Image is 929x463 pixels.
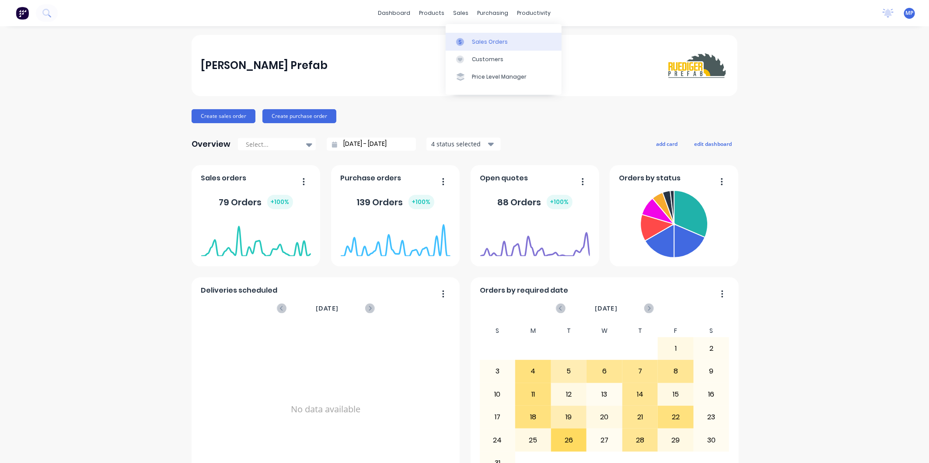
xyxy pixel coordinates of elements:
div: W [587,325,622,337]
div: [PERSON_NAME] Prefab [201,57,328,74]
a: Sales Orders [446,33,562,50]
span: Deliveries scheduled [201,285,278,296]
div: + 100 % [267,195,293,209]
div: 27 [587,429,622,451]
div: 9 [694,360,729,382]
div: Sales Orders [472,38,508,46]
span: Purchase orders [341,173,402,183]
div: 19 [552,406,587,428]
span: [DATE] [595,304,618,313]
div: 18 [516,406,551,428]
span: [DATE] [316,304,339,313]
div: Price Level Manager [472,73,527,81]
a: Customers [446,51,562,68]
div: 4 [516,360,551,382]
div: 8 [658,360,693,382]
div: 29 [658,429,693,451]
div: products [415,7,449,20]
div: 22 [658,406,693,428]
div: 10 [480,384,515,405]
div: 12 [552,384,587,405]
div: 26 [552,429,587,451]
div: 24 [480,429,515,451]
div: M [515,325,551,337]
div: 1 [658,338,693,359]
div: 13 [587,384,622,405]
div: 3 [480,360,515,382]
button: 4 status selected [426,138,501,151]
div: 20 [587,406,622,428]
button: add card [650,138,683,149]
span: Orders by status [619,173,681,183]
button: Create purchase order [262,109,336,123]
img: Ruediger Prefab [667,50,728,81]
div: sales [449,7,473,20]
div: F [658,325,694,337]
div: 7 [623,360,658,382]
div: 4 status selected [431,139,486,149]
a: Price Level Manager [446,68,562,86]
span: Sales orders [201,173,247,183]
div: + 100 % [547,195,573,209]
div: Overview [192,135,231,153]
div: 15 [658,384,693,405]
div: 28 [623,429,658,451]
div: productivity [513,7,555,20]
div: S [480,325,516,337]
div: 11 [516,384,551,405]
div: 6 [587,360,622,382]
div: 21 [623,406,658,428]
span: MP [906,9,914,17]
div: 23 [694,406,729,428]
a: dashboard [374,7,415,20]
div: 5 [552,360,587,382]
div: 17 [480,406,515,428]
div: 14 [623,384,658,405]
div: T [551,325,587,337]
div: 88 Orders [498,195,573,209]
div: 139 Orders [357,195,434,209]
div: 2 [694,338,729,359]
div: T [622,325,658,337]
div: + 100 % [409,195,434,209]
img: Factory [16,7,29,20]
div: Customers [472,55,503,63]
div: purchasing [473,7,513,20]
button: Create sales order [192,109,255,123]
div: 16 [694,384,729,405]
span: Open quotes [480,173,528,183]
div: S [694,325,730,337]
div: 30 [694,429,729,451]
button: edit dashboard [688,138,737,149]
div: 25 [516,429,551,451]
div: 79 Orders [219,195,293,209]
